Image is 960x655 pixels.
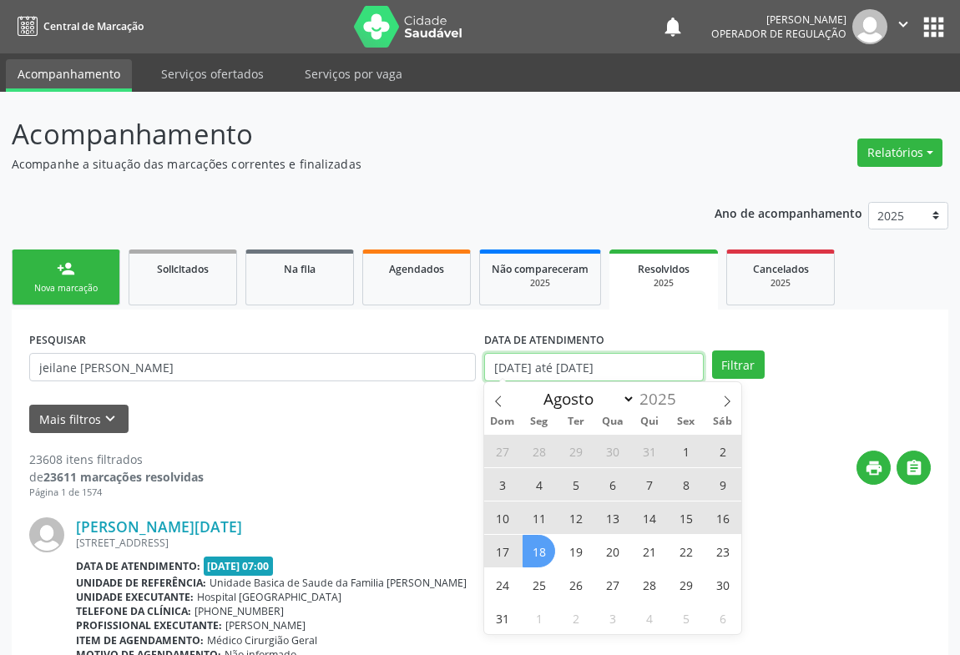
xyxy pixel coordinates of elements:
span: Agosto 21, 2025 [633,535,665,567]
span: Sáb [705,416,741,427]
span: Qui [631,416,668,427]
b: Data de atendimento: [76,559,200,573]
span: Agosto 3, 2025 [486,468,518,501]
b: Unidade executante: [76,590,194,604]
select: Month [535,387,635,411]
span: Sex [668,416,705,427]
button:  [887,9,919,44]
span: Agosto 14, 2025 [633,501,665,534]
span: Na fila [284,262,316,276]
b: Profissional executante: [76,618,222,632]
input: Selecione um intervalo [484,353,704,381]
i:  [905,459,923,477]
a: [PERSON_NAME][DATE] [76,517,242,536]
i: keyboard_arrow_down [101,410,119,428]
button: Mais filtroskeyboard_arrow_down [29,405,129,434]
div: Nova marcação [24,282,108,295]
span: Agosto 19, 2025 [559,535,592,567]
input: Nome, CNS [29,353,476,381]
span: [PHONE_NUMBER] [195,604,284,618]
span: Central de Marcação [43,19,144,33]
span: Julho 29, 2025 [559,435,592,467]
span: Agosto 8, 2025 [669,468,702,501]
i:  [894,15,912,33]
span: Agosto 18, 2025 [523,535,555,567]
span: Não compareceram [492,262,589,276]
b: Unidade de referência: [76,576,206,590]
span: Cancelados [753,262,809,276]
strong: 23611 marcações resolvidas [43,469,204,485]
span: Setembro 4, 2025 [633,602,665,634]
span: Solicitados [157,262,209,276]
button: Relatórios [857,139,942,167]
span: Qua [594,416,631,427]
a: Central de Marcação [12,13,144,40]
span: Médico Cirurgião Geral [207,633,317,647]
span: Agosto 30, 2025 [706,568,739,601]
span: Seg [521,416,558,427]
div: 2025 [739,277,822,290]
span: Agosto 10, 2025 [486,501,518,534]
span: Agosto 26, 2025 [559,568,592,601]
p: Acompanhamento [12,113,667,155]
span: Agosto 17, 2025 [486,535,518,567]
span: Agosto 7, 2025 [633,468,665,501]
a: Serviços ofertados [149,59,275,88]
label: DATA DE ATENDIMENTO [484,327,604,353]
button: Filtrar [712,350,765,379]
div: 2025 [492,277,589,290]
span: Setembro 1, 2025 [523,602,555,634]
div: [STREET_ADDRESS] [76,536,931,550]
span: Julho 30, 2025 [596,435,629,467]
span: Agosto 15, 2025 [669,501,702,534]
span: Julho 28, 2025 [523,435,555,467]
div: 23608 itens filtrados [29,451,204,468]
div: person_add [57,259,75,278]
span: Agosto 1, 2025 [669,435,702,467]
span: Agosto 27, 2025 [596,568,629,601]
span: Agosto 4, 2025 [523,468,555,501]
span: Agosto 28, 2025 [633,568,665,601]
p: Ano de acompanhamento [715,202,862,223]
span: Setembro 2, 2025 [559,602,592,634]
span: Unidade Basica de Saude da Familia [PERSON_NAME] [210,576,467,590]
div: Página 1 de 1574 [29,486,204,500]
button: apps [919,13,948,42]
span: [DATE] 07:00 [204,557,274,576]
button:  [897,451,931,485]
img: img [29,517,64,552]
img: img [852,9,887,44]
div: de [29,468,204,486]
span: Ter [558,416,594,427]
b: Telefone da clínica: [76,604,191,618]
b: Item de agendamento: [76,633,204,647]
span: Agosto 11, 2025 [523,501,555,534]
div: 2025 [621,277,706,290]
span: Agosto 22, 2025 [669,535,702,567]
span: Agosto 24, 2025 [486,568,518,601]
span: Julho 31, 2025 [633,435,665,467]
span: Agendados [389,262,444,276]
button: notifications [661,15,685,38]
span: Agosto 23, 2025 [706,535,739,567]
span: [PERSON_NAME] [225,618,306,632]
span: Agosto 9, 2025 [706,468,739,501]
span: Agosto 29, 2025 [669,568,702,601]
a: Serviços por vaga [293,59,414,88]
span: Setembro 5, 2025 [669,602,702,634]
span: Agosto 5, 2025 [559,468,592,501]
i: print [865,459,883,477]
span: Agosto 25, 2025 [523,568,555,601]
span: Setembro 3, 2025 [596,602,629,634]
span: Resolvidos [638,262,690,276]
label: PESQUISAR [29,327,86,353]
button: print [856,451,891,485]
p: Acompanhe a situação das marcações correntes e finalizadas [12,155,667,173]
span: Setembro 6, 2025 [706,602,739,634]
span: Julho 27, 2025 [486,435,518,467]
span: Agosto 12, 2025 [559,501,592,534]
span: Agosto 2, 2025 [706,435,739,467]
span: Operador de regulação [711,27,846,41]
span: Agosto 16, 2025 [706,501,739,534]
a: Acompanhamento [6,59,132,92]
